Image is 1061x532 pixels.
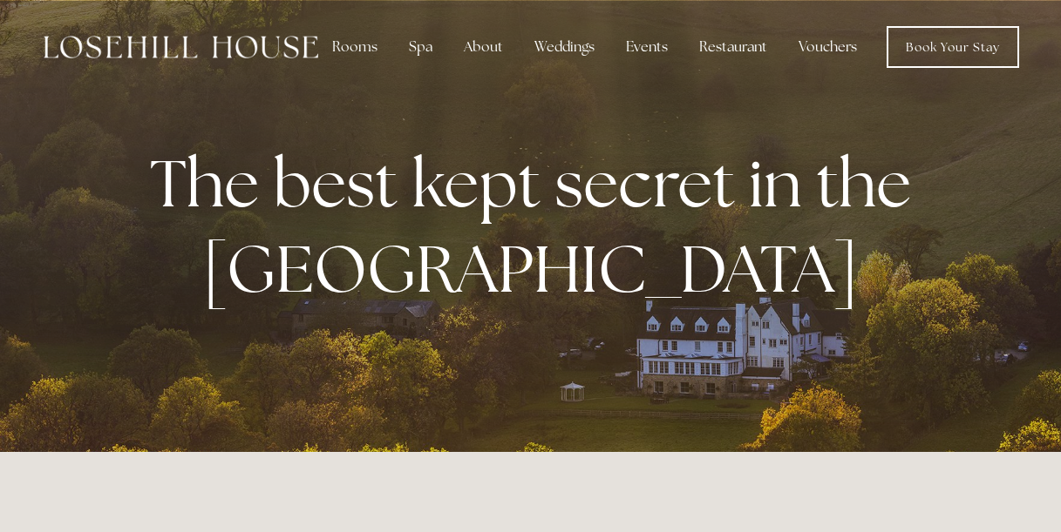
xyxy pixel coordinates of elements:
[887,26,1019,68] a: Book Your Stay
[612,30,682,64] div: Events
[785,30,871,64] a: Vouchers
[520,30,609,64] div: Weddings
[450,30,517,64] div: About
[685,30,781,64] div: Restaurant
[150,140,925,311] strong: The best kept secret in the [GEOGRAPHIC_DATA]
[395,30,446,64] div: Spa
[318,30,391,64] div: Rooms
[44,36,318,58] img: Losehill House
